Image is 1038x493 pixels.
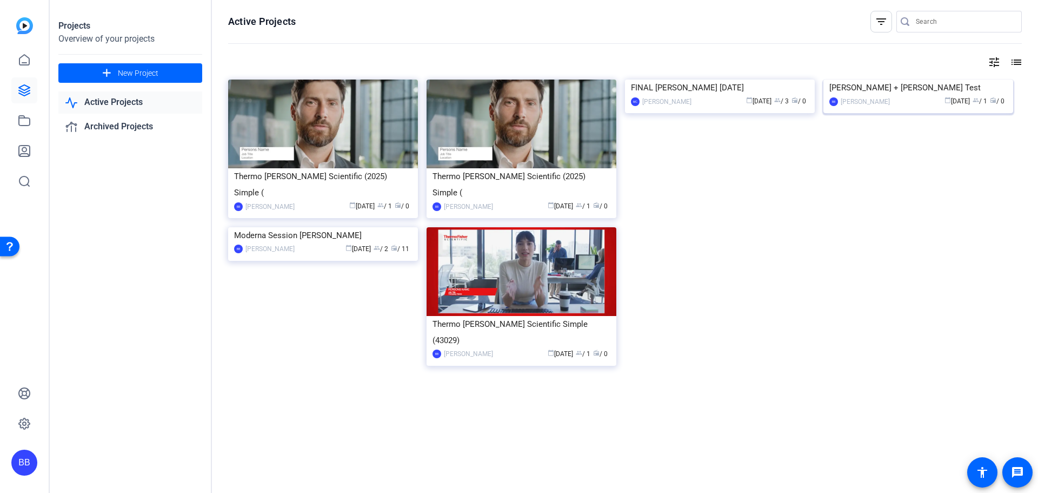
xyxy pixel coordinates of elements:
[245,201,295,212] div: [PERSON_NAME]
[829,97,838,106] div: BB
[990,97,996,103] span: radio
[58,63,202,83] button: New Project
[377,202,384,208] span: group
[234,227,412,244] div: Moderna Session [PERSON_NAME]
[444,201,493,212] div: [PERSON_NAME]
[377,202,392,210] span: / 1
[988,56,1001,69] mat-icon: tune
[58,116,202,138] a: Archived Projects
[548,202,573,210] span: [DATE]
[1011,466,1024,479] mat-icon: message
[391,245,397,251] span: radio
[631,80,809,96] div: FINAL [PERSON_NAME] [DATE]
[432,168,610,201] div: Thermo [PERSON_NAME] Scientific (2025) Simple (
[593,350,608,358] span: / 0
[976,466,989,479] mat-icon: accessibility
[875,15,888,28] mat-icon: filter_list
[990,97,1004,105] span: / 0
[345,245,352,251] span: calendar_today
[444,349,493,359] div: [PERSON_NAME]
[944,97,970,105] span: [DATE]
[432,316,610,349] div: Thermo [PERSON_NAME] Scientific Simple (43029)
[548,350,554,356] span: calendar_today
[1009,56,1022,69] mat-icon: list
[548,202,554,208] span: calendar_today
[118,68,158,79] span: New Project
[234,202,243,211] div: BB
[841,96,890,107] div: [PERSON_NAME]
[432,202,441,211] div: BB
[576,350,582,356] span: group
[791,97,798,103] span: radio
[100,67,114,80] mat-icon: add
[374,245,388,253] span: / 2
[973,97,987,105] span: / 1
[746,97,771,105] span: [DATE]
[58,32,202,45] div: Overview of your projects
[774,97,781,103] span: group
[829,80,1007,96] div: [PERSON_NAME] + [PERSON_NAME] Test
[228,15,296,28] h1: Active Projects
[576,202,590,210] span: / 1
[349,202,356,208] span: calendar_today
[374,245,380,251] span: group
[345,245,371,253] span: [DATE]
[16,17,33,34] img: blue-gradient.svg
[548,350,573,358] span: [DATE]
[432,350,441,358] div: BB
[234,245,243,253] div: BB
[245,244,295,254] div: [PERSON_NAME]
[774,97,789,105] span: / 3
[642,96,691,107] div: [PERSON_NAME]
[576,350,590,358] span: / 1
[11,450,37,476] div: BB
[234,168,412,201] div: Thermo [PERSON_NAME] Scientific (2025) Simple (
[593,202,608,210] span: / 0
[395,202,401,208] span: radio
[791,97,806,105] span: / 0
[58,19,202,32] div: Projects
[973,97,979,103] span: group
[395,202,409,210] span: / 0
[349,202,375,210] span: [DATE]
[58,91,202,114] a: Active Projects
[916,15,1013,28] input: Search
[631,97,640,106] div: MC
[391,245,409,253] span: / 11
[593,202,600,208] span: radio
[944,97,951,103] span: calendar_today
[746,97,753,103] span: calendar_today
[593,350,600,356] span: radio
[576,202,582,208] span: group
